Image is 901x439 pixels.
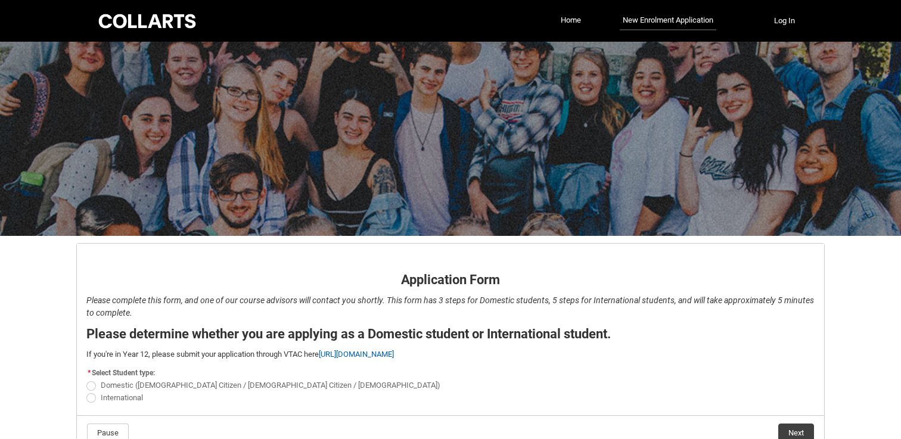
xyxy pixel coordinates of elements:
span: Domestic ([DEMOGRAPHIC_DATA] Citizen / [DEMOGRAPHIC_DATA] Citizen / [DEMOGRAPHIC_DATA]) [101,381,440,390]
strong: Please determine whether you are applying as a Domestic student or International student. [86,326,611,341]
span: International [101,393,143,402]
strong: Application Form [401,272,500,287]
span: Select Student type: [92,369,155,377]
abbr: required [88,369,91,377]
a: Home [558,11,584,29]
p: If you're in Year 12, please submit your application through VTAC here [86,348,815,360]
strong: Application Form - Page 1 [86,252,198,263]
a: New Enrolment Application [620,11,716,30]
em: Please complete this form, and one of our course advisors will contact you shortly. This form has... [86,295,814,317]
button: Log In [764,11,805,30]
a: [URL][DOMAIN_NAME] [319,350,394,359]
